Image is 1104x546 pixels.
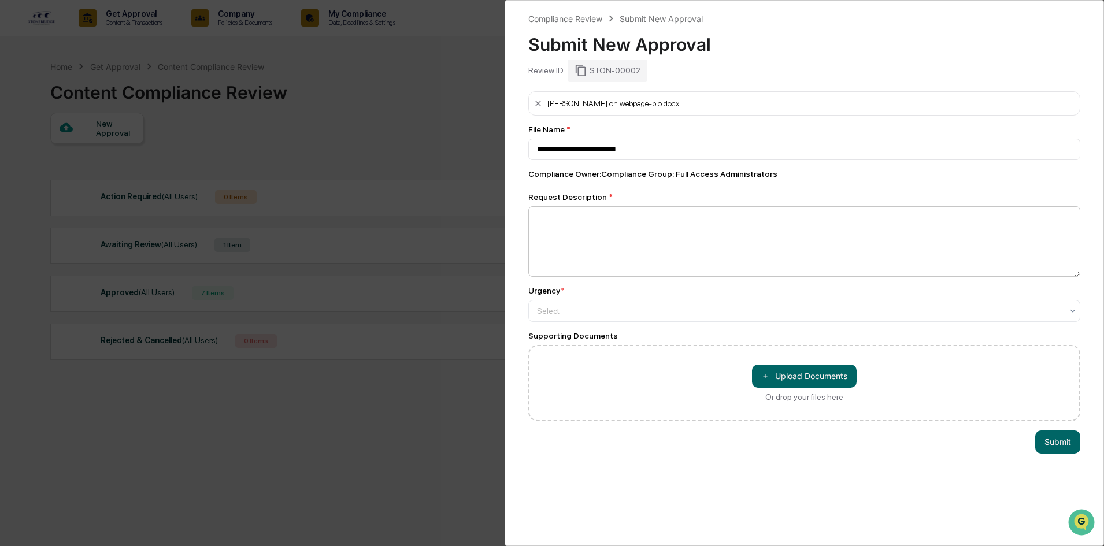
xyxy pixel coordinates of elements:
[23,146,75,157] span: Preclearance
[12,147,21,156] div: 🖐️
[528,331,1080,340] div: Supporting Documents
[528,169,1080,179] div: Compliance Owner : Compliance Group: Full Access Administrators
[39,100,146,109] div: We're available if you need us!
[547,99,679,108] div: [PERSON_NAME] on webpage-bio.docx
[761,370,769,381] span: ＋
[1035,430,1080,454] button: Submit
[95,146,143,157] span: Attestations
[528,125,1080,134] div: File Name
[528,192,1080,202] div: Request Description
[1067,508,1098,539] iframe: Open customer support
[197,92,210,106] button: Start new chat
[7,163,77,184] a: 🔎Data Lookup
[39,88,190,100] div: Start new chat
[84,147,93,156] div: 🗄️
[528,14,602,24] div: Compliance Review
[79,141,148,162] a: 🗄️Attestations
[12,24,210,43] p: How can we help?
[568,60,647,81] div: STON-00002
[528,25,1080,55] div: Submit New Approval
[12,88,32,109] img: 1746055101610-c473b297-6a78-478c-a979-82029cc54cd1
[7,141,79,162] a: 🖐️Preclearance
[23,168,73,179] span: Data Lookup
[528,66,565,75] div: Review ID:
[12,169,21,178] div: 🔎
[752,365,857,388] button: Or drop your files here
[765,392,843,402] div: Or drop your files here
[528,286,564,295] div: Urgency
[620,14,703,24] div: Submit New Approval
[81,195,140,205] a: Powered byPylon
[115,196,140,205] span: Pylon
